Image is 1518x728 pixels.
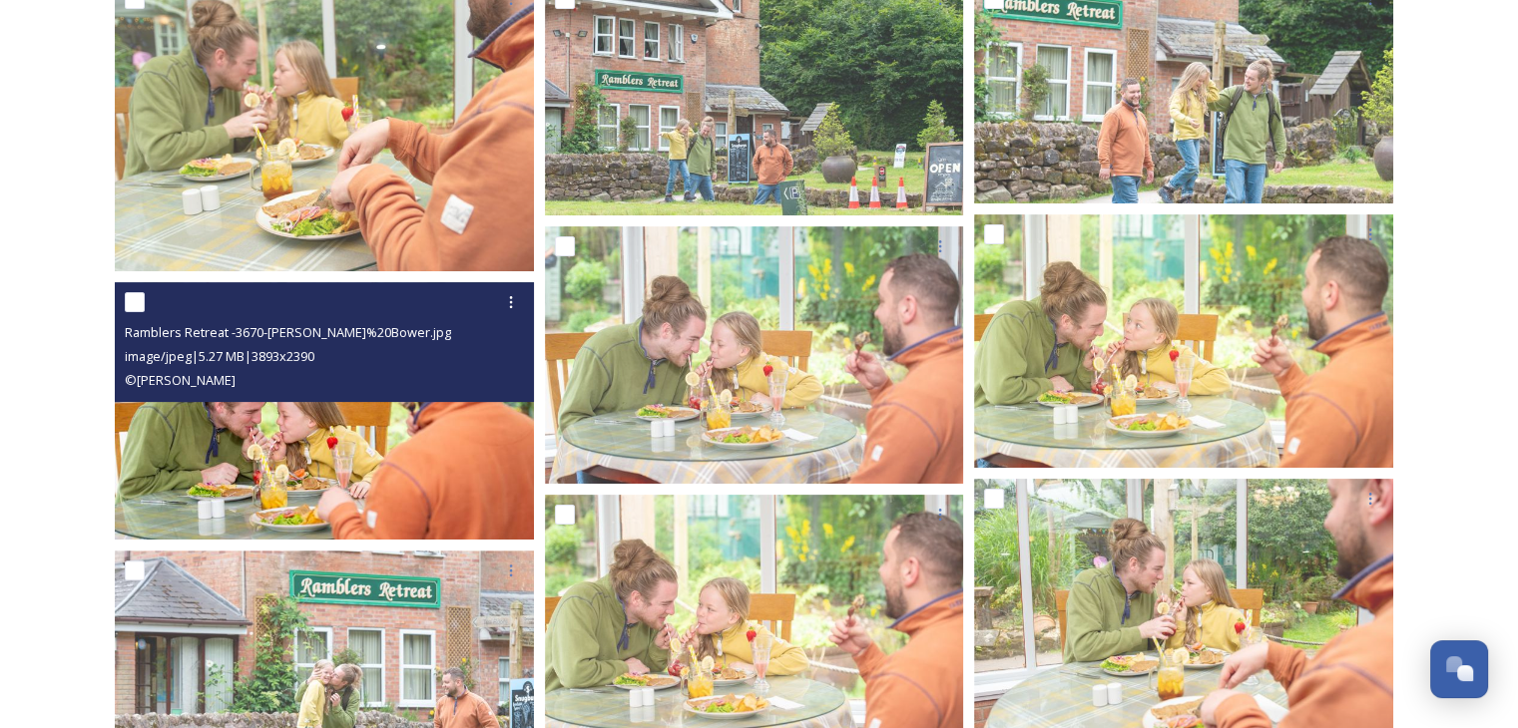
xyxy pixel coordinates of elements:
[115,282,534,540] img: Ramblers Retreat -3670-Cathy%20Bower.jpg
[125,347,314,365] span: image/jpeg | 5.27 MB | 3893 x 2390
[1430,640,1488,698] button: Open Chat
[974,214,1393,468] img: Ramblers Retreat -3683-Cathy%20Bower.jpg
[125,371,236,389] span: © [PERSON_NAME]
[125,323,451,341] span: Ramblers Retreat -3670-[PERSON_NAME]%20Bower.jpg
[545,226,964,484] img: Ramblers Retreat -3676-Cathy%20Bower.jpg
